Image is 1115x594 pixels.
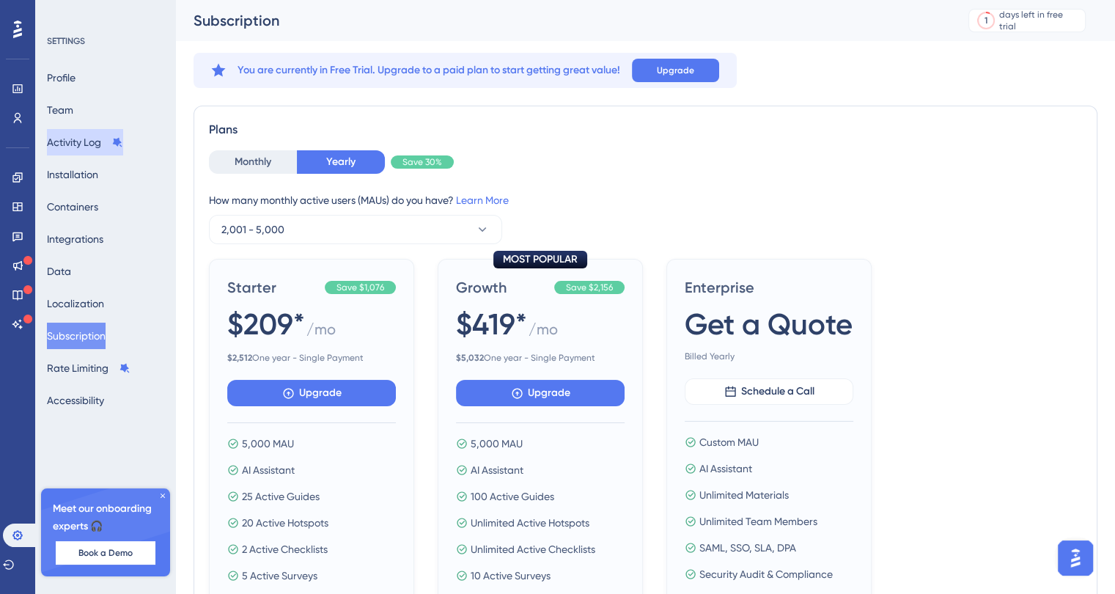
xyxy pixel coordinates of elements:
button: Localization [47,290,104,317]
span: 5,000 MAU [242,435,294,452]
div: SETTINGS [47,35,166,47]
button: Upgrade [456,380,625,406]
button: Profile [47,65,76,91]
span: Save $2,156 [566,282,613,293]
span: One year - Single Payment [227,352,396,364]
span: 5,000 MAU [471,435,523,452]
span: Get a Quote [685,304,853,345]
span: / mo [529,319,558,346]
button: Installation [47,161,98,188]
span: Custom MAU [699,433,759,451]
span: / mo [306,319,336,346]
span: Unlimited Materials [699,486,789,504]
span: Unlimited Active Hotspots [471,514,589,532]
span: 10 Active Surveys [471,567,551,584]
span: AI Assistant [242,461,295,479]
b: $ 5,032 [456,353,484,363]
button: Accessibility [47,387,104,414]
button: Upgrade [227,380,396,406]
span: Save 30% [402,156,442,168]
button: Team [47,97,73,123]
iframe: UserGuiding AI Assistant Launcher [1053,536,1097,580]
span: 2 Active Checklists [242,540,328,558]
b: $ 2,512 [227,353,252,363]
button: Subscription [47,323,106,349]
button: Activity Log [47,129,123,155]
span: $419* [456,304,527,345]
button: Yearly [297,150,385,174]
button: Containers [47,194,98,220]
span: Meet our onboarding experts 🎧 [53,500,158,535]
span: One year - Single Payment [456,352,625,364]
div: How many monthly active users (MAUs) do you have? [209,191,1082,209]
button: Schedule a Call [685,378,853,405]
span: $209* [227,304,305,345]
span: 2,001 - 5,000 [221,221,284,238]
span: 100 Active Guides [471,488,554,505]
span: AI Assistant [699,460,752,477]
button: Integrations [47,226,103,252]
span: AI Assistant [471,461,523,479]
span: Book a Demo [78,547,133,559]
div: Plans [209,121,1082,139]
span: Upgrade [299,384,342,402]
span: 20 Active Hotspots [242,514,328,532]
button: Rate Limiting [47,355,130,381]
span: SAML, SSO, SLA, DPA [699,539,796,557]
span: 25 Active Guides [242,488,320,505]
span: Growth [456,277,548,298]
span: Save $1,076 [336,282,384,293]
button: Book a Demo [56,541,155,565]
span: Upgrade [657,65,694,76]
button: Monthly [209,150,297,174]
span: Upgrade [528,384,570,402]
button: 2,001 - 5,000 [209,215,502,244]
span: Starter [227,277,319,298]
span: Schedule a Call [741,383,814,400]
div: MOST POPULAR [493,251,587,268]
span: Unlimited Active Checklists [471,540,595,558]
button: Upgrade [632,59,719,82]
span: Enterprise [685,277,853,298]
button: Data [47,258,71,285]
span: Security Audit & Compliance [699,565,833,583]
div: Subscription [194,10,932,31]
div: 1 [985,15,987,26]
span: Unlimited Team Members [699,513,817,530]
span: You are currently in Free Trial. Upgrade to a paid plan to start getting great value! [238,62,620,79]
span: 5 Active Surveys [242,567,317,584]
a: Learn More [456,194,509,206]
span: Billed Yearly [685,351,853,362]
div: days left in free trial [999,9,1081,32]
